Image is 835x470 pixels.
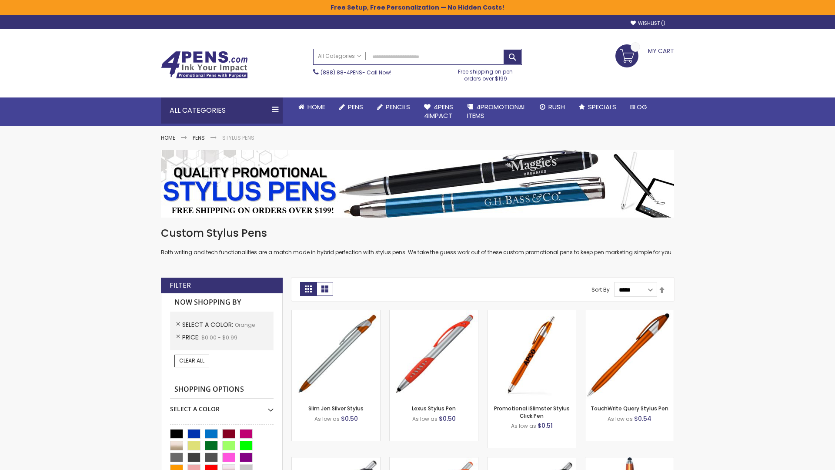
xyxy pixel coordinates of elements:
[488,310,576,399] img: Promotional iSlimster Stylus Click Pen-Orange
[390,457,478,464] a: Boston Silver Stylus Pen-Orange
[182,320,235,329] span: Select A Color
[412,415,438,423] span: As low as
[291,97,332,117] a: Home
[161,150,674,218] img: Stylus Pens
[417,97,460,126] a: 4Pens4impact
[292,310,380,317] a: Slim Jen Silver Stylus-Orange
[591,286,610,293] label: Sort By
[170,380,274,399] strong: Shopping Options
[390,310,478,399] img: Lexus Stylus Pen-Orange
[439,414,456,423] span: $0.50
[631,20,665,27] a: Wishlist
[170,281,191,290] strong: Filter
[424,102,453,120] span: 4Pens 4impact
[460,97,533,126] a: 4PROMOTIONALITEMS
[386,102,410,111] span: Pencils
[341,414,358,423] span: $0.50
[585,310,674,317] a: TouchWrite Query Stylus Pen-Orange
[292,310,380,399] img: Slim Jen Silver Stylus-Orange
[548,102,565,111] span: Rush
[588,102,616,111] span: Specials
[370,97,417,117] a: Pencils
[538,421,553,430] span: $0.51
[201,334,237,341] span: $0.00 - $0.99
[494,405,570,419] a: Promotional iSlimster Stylus Click Pen
[585,310,674,399] img: TouchWrite Query Stylus Pen-Orange
[533,97,572,117] a: Rush
[591,405,668,412] a: TouchWrite Query Stylus Pen
[161,51,248,79] img: 4Pens Custom Pens and Promotional Products
[412,405,456,412] a: Lexus Stylus Pen
[292,457,380,464] a: Boston Stylus Pen-Orange
[630,102,647,111] span: Blog
[308,405,364,412] a: Slim Jen Silver Stylus
[467,102,526,120] span: 4PROMOTIONAL ITEMS
[170,293,274,312] strong: Now Shopping by
[179,357,204,364] span: Clear All
[488,457,576,464] a: Lexus Metallic Stylus Pen-Orange
[161,97,283,124] div: All Categories
[193,134,205,141] a: Pens
[174,355,209,367] a: Clear All
[390,310,478,317] a: Lexus Stylus Pen-Orange
[585,457,674,464] a: TouchWrite Command Stylus Pen-Orange
[348,102,363,111] span: Pens
[572,97,623,117] a: Specials
[161,134,175,141] a: Home
[300,282,317,296] strong: Grid
[332,97,370,117] a: Pens
[608,415,633,423] span: As low as
[222,134,254,141] strong: Stylus Pens
[321,69,362,76] a: (888) 88-4PENS
[314,415,340,423] span: As low as
[449,65,522,82] div: Free shipping on pen orders over $199
[170,399,274,413] div: Select A Color
[161,226,674,240] h1: Custom Stylus Pens
[321,69,391,76] span: - Call Now!
[307,102,325,111] span: Home
[634,414,651,423] span: $0.54
[511,422,536,430] span: As low as
[314,49,366,64] a: All Categories
[488,310,576,317] a: Promotional iSlimster Stylus Click Pen-Orange
[318,53,361,60] span: All Categories
[623,97,654,117] a: Blog
[161,226,674,256] div: Both writing and tech functionalities are a match made in hybrid perfection with stylus pens. We ...
[182,333,201,342] span: Price
[235,321,255,329] span: Orange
